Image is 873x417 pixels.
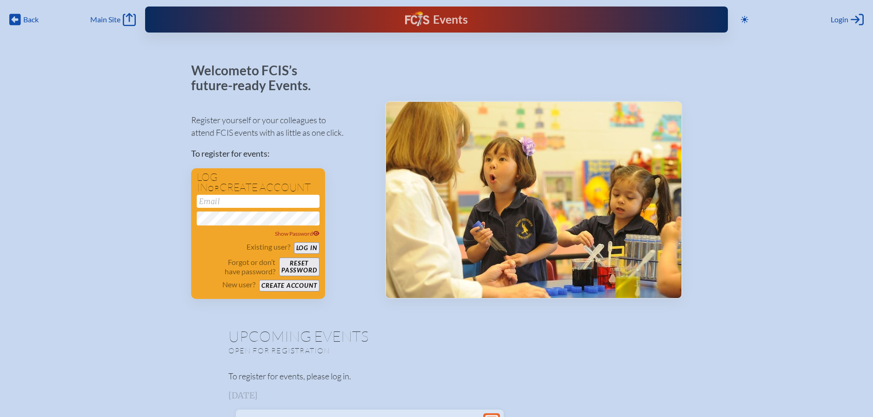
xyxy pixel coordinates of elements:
p: New user? [222,280,255,289]
input: Email [197,195,320,208]
a: Main Site [90,13,136,26]
h1: Upcoming Events [228,329,645,344]
button: Resetpassword [279,258,319,276]
span: Back [23,15,39,24]
p: Welcome to FCIS’s future-ready Events. [191,63,321,93]
h1: Log in create account [197,172,320,193]
p: To register for events: [191,147,370,160]
h3: [DATE] [228,391,645,400]
button: Log in [294,242,320,254]
span: Show Password [275,230,320,237]
p: Forgot or don’t have password? [197,258,276,276]
div: FCIS Events — Future ready [306,11,567,28]
span: Login [831,15,848,24]
span: Main Site [90,15,120,24]
span: or [208,184,220,193]
img: Events [386,102,681,298]
p: To register for events, please log in. [228,370,645,383]
p: Register yourself or your colleagues to attend FCIS events with as little as one click. [191,114,370,139]
p: Open for registration [228,346,474,355]
button: Create account [259,280,319,291]
p: Existing user? [247,242,290,252]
